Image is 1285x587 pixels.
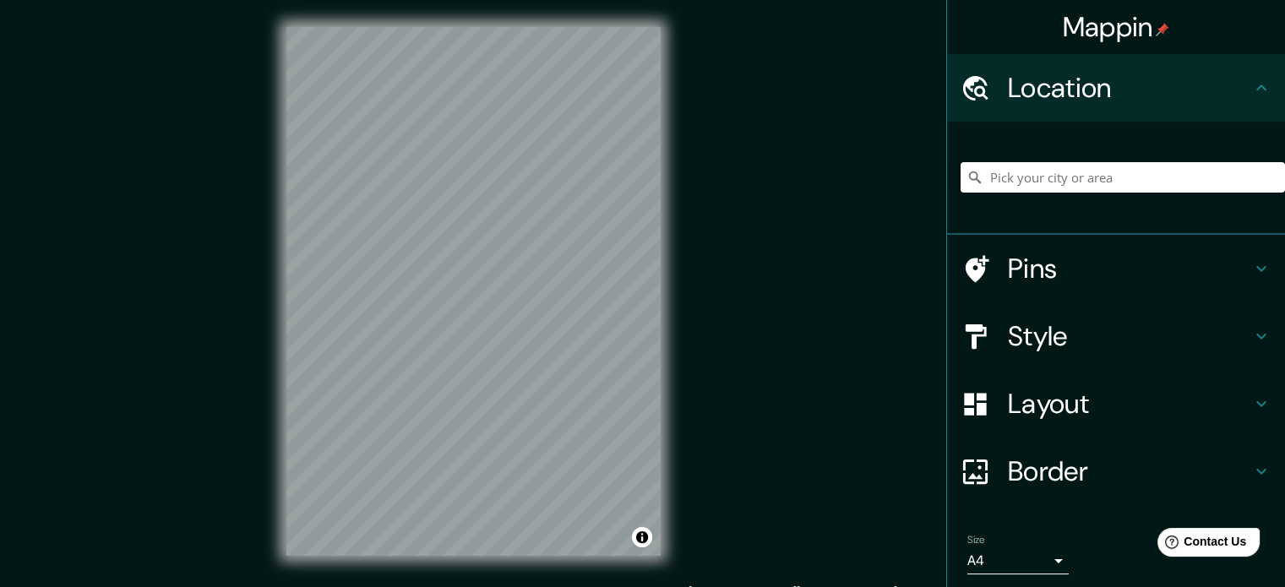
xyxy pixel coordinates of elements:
[1063,10,1170,44] h4: Mappin
[1008,71,1251,105] h4: Location
[947,235,1285,302] div: Pins
[632,527,652,547] button: Toggle attribution
[947,438,1285,505] div: Border
[961,162,1285,193] input: Pick your city or area
[1008,252,1251,285] h4: Pins
[1135,521,1266,568] iframe: Help widget launcher
[1008,454,1251,488] h4: Border
[1156,23,1169,36] img: pin-icon.png
[947,302,1285,370] div: Style
[947,54,1285,122] div: Location
[967,533,985,547] label: Size
[1008,387,1251,421] h4: Layout
[947,370,1285,438] div: Layout
[286,27,661,556] canvas: Map
[1008,319,1251,353] h4: Style
[967,547,1069,574] div: A4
